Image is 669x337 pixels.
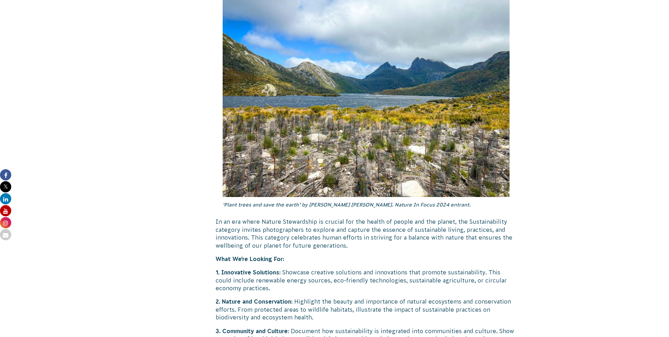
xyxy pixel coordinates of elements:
strong: 2. Nature and Conservation [216,298,291,305]
p: : Highlight the beauty and importance of natural ecosystems and conservation efforts. From protec... [216,298,517,321]
p: : Showcase creative solutions and innovations that promote sustainability. This could include ren... [216,268,517,292]
strong: What We’re Looking For: [216,256,284,262]
em: ‘Plant trees and save the earth’ by [PERSON_NAME] [PERSON_NAME]. Nature In Focus 2024 entrant. [223,202,471,208]
strong: 1. Innovative Solutions [216,269,279,275]
strong: 3. Community and Culture [216,328,288,334]
p: In an era where Nature Stewardship is crucial for the health of people and the planet, the Sustai... [216,218,517,249]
